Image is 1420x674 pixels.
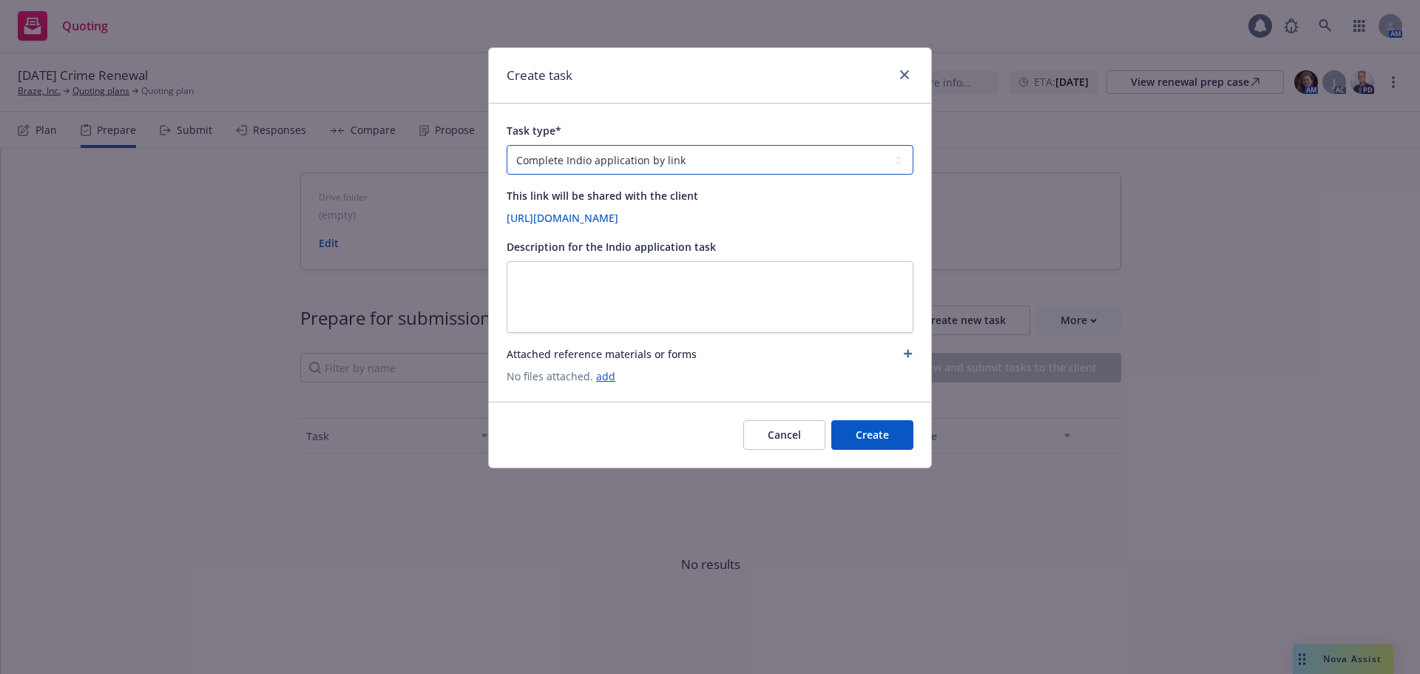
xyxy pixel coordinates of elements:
h1: Create task [507,66,572,85]
span: Task type* [507,124,561,138]
span: Description for the Indio application task [507,240,716,254]
a: add [596,369,615,383]
button: Cancel [743,420,825,450]
button: Create [831,420,913,450]
span: This link will be shared with the client [507,189,698,203]
a: [URL][DOMAIN_NAME] [507,210,913,226]
span: Attached reference materials or forms [507,346,697,362]
span: No files attached. [507,368,913,384]
a: close [896,66,913,84]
